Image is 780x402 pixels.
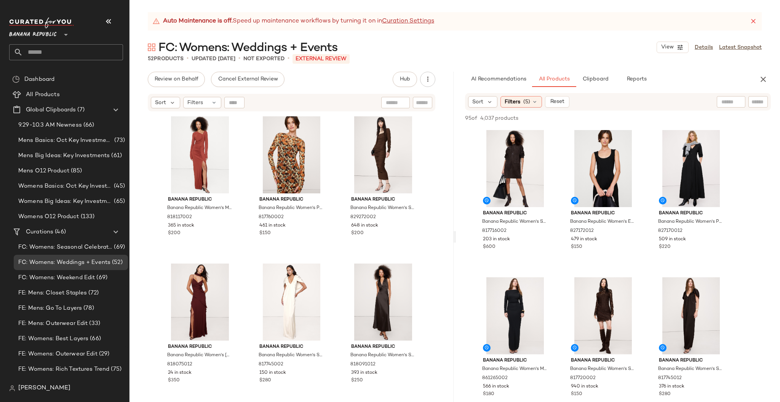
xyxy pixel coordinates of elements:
[112,243,125,252] span: (69)
[168,230,181,237] span: $200
[110,258,123,267] span: (52)
[87,289,99,297] span: (72)
[582,76,608,82] span: Clipboard
[192,55,235,63] p: updated [DATE]
[168,196,232,203] span: Banana Republic
[626,76,646,82] span: Reports
[483,357,547,364] span: Banana Republic
[482,228,507,235] span: 817716002
[259,214,284,221] span: 817760002
[9,385,15,391] img: svg%3e
[113,380,125,389] span: (18)
[18,121,82,130] span: 9.29-10.3 AM Newness
[570,219,635,225] span: Banana Republic Women's Everywhere Ponte Scoop-Neck Sheath Dress Black Size 14
[167,205,232,212] span: Banana Republic Women's Matte Jersey Ruched Maxi Dress Jasper Red Size M
[18,350,97,359] span: FE: Womens: Outerwear Edit
[259,370,286,376] span: 150 in stock
[571,357,635,364] span: Banana Republic
[351,370,377,376] span: 393 in stock
[570,366,635,373] span: Banana Republic Women's Stretch-Lace Mini Dress Ganache Brown Size XXL
[505,98,520,106] span: Filters
[653,277,729,354] img: cn60704628.jpg
[393,72,417,87] button: Hub
[288,54,289,63] span: •
[95,273,107,282] span: (69)
[110,151,122,160] span: (61)
[259,344,324,351] span: Banana Republic
[571,391,582,398] span: $150
[162,264,238,341] img: cn59954932.jpg
[482,219,547,225] span: Banana Republic Women's Suede Popover Shift Dress Ganache Brown Size XS
[661,44,674,50] span: View
[82,121,94,130] span: (66)
[113,136,125,145] span: (73)
[659,391,671,398] span: $280
[253,116,330,193] img: cn60599873.jpg
[155,99,166,107] span: Sort
[539,76,570,82] span: All Products
[659,236,686,243] span: 509 in stock
[79,212,95,221] span: (133)
[259,377,271,384] span: $280
[292,54,350,64] p: External REVIEW
[259,222,286,229] span: 461 in stock
[168,377,180,384] span: $350
[26,90,60,99] span: All Products
[9,26,57,40] span: Banana Republic
[211,72,284,87] button: Cancel External Review
[18,273,95,282] span: FC: Womens: Weekend Edit
[482,366,547,373] span: Banana Republic Women's Matte Jersey Open Back Maxi Dress Black Size XXL
[483,391,494,398] span: $180
[158,40,337,56] span: FC: Womens: Weddings + Events
[18,151,110,160] span: Mens Big Ideas: Key Investments
[350,361,376,368] span: 818091012
[351,196,416,203] span: Banana Republic
[88,334,101,343] span: (66)
[545,96,569,108] button: Reset
[345,116,422,193] img: cn60381083.jpg
[571,383,598,390] span: 940 in stock
[18,289,87,297] span: FE: Mens: Closet Staples
[570,228,594,235] span: 827172012
[18,384,70,393] span: [PERSON_NAME]
[719,43,762,51] a: Latest Snapshot
[659,244,671,251] span: $220
[24,75,54,84] span: Dashboard
[472,98,483,106] span: Sort
[18,197,112,206] span: Womens Big Ideas: Key Investments
[148,72,205,87] button: Review on Behalf
[658,375,682,382] span: 817745012
[658,228,682,235] span: 827170012
[168,370,192,376] span: 24 in stock
[26,106,76,114] span: Global Clipboards
[259,361,283,368] span: 817745002
[659,383,684,390] span: 376 in stock
[658,366,722,373] span: Banana Republic Women's Stretch-Satin Cape Maxi Dress Ganache Brown Size XS
[483,210,547,217] span: Banana Republic
[112,182,125,191] span: (45)
[88,319,100,328] span: (33)
[9,18,74,28] img: cfy_white_logo.C9jOOHJF.svg
[351,377,363,384] span: $250
[97,350,110,359] span: (29)
[571,236,597,243] span: 479 in stock
[154,76,198,82] span: Review on Behalf
[351,222,378,229] span: 648 in stock
[167,214,192,221] span: 818117002
[76,106,84,114] span: (7)
[571,244,582,251] span: $150
[482,375,508,382] span: 861265002
[26,228,53,236] span: Curations
[483,236,510,243] span: 203 in stock
[18,319,88,328] span: FE: Mens: Outerwear Edit
[152,17,434,26] div: Speed up maintenance workflows by turning it on in
[148,43,155,51] img: svg%3e
[483,383,509,390] span: 566 in stock
[18,167,69,175] span: Mens O12 Product
[550,99,564,105] span: Reset
[653,130,729,207] img: cn60492483.jpg
[217,76,278,82] span: Cancel External Review
[18,243,112,252] span: FC: Womens: Seasonal Celebrations
[162,116,238,193] img: cn60576580.jpg
[69,167,82,175] span: (85)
